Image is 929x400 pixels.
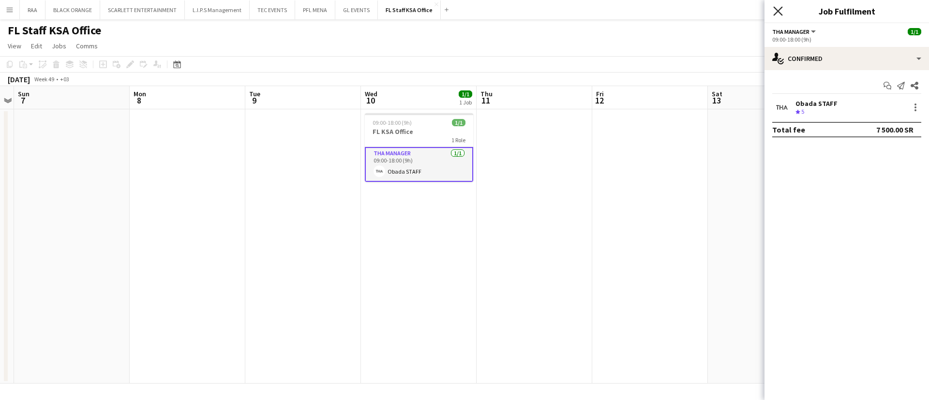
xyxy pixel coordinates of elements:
button: GL EVENTS [335,0,378,19]
span: Edit [31,42,42,50]
button: BLACK ORANGE [45,0,100,19]
div: Obada STAFF [795,99,838,108]
span: THA Manager [772,28,809,35]
a: Jobs [48,40,70,52]
span: Thu [480,89,493,98]
button: L.I.P.S Management [185,0,250,19]
span: 09:00-18:00 (9h) [373,119,412,126]
span: 9 [248,95,260,106]
span: Sat [712,89,722,98]
a: Comms [72,40,102,52]
span: 8 [132,95,146,106]
span: Wed [365,89,377,98]
span: 1/1 [908,28,921,35]
span: Jobs [52,42,66,50]
button: TEC EVENTS [250,0,295,19]
div: 1 Job [459,99,472,106]
button: PFL MENA [295,0,335,19]
a: View [4,40,25,52]
h3: FL KSA Office [365,127,473,136]
div: [DATE] [8,74,30,84]
span: 5 [801,108,804,115]
span: 13 [710,95,722,106]
a: Edit [27,40,46,52]
span: 1 Role [451,136,465,144]
span: 10 [363,95,377,106]
button: THA Manager [772,28,817,35]
div: Total fee [772,125,805,134]
span: 7 [16,95,30,106]
span: View [8,42,21,50]
span: Sun [18,89,30,98]
h3: Job Fulfilment [764,5,929,17]
div: 09:00-18:00 (9h) [772,36,921,43]
app-card-role: THA Manager1/109:00-18:00 (9h)Obada STAFF [365,147,473,182]
span: Comms [76,42,98,50]
span: Mon [134,89,146,98]
div: 7 500.00 SR [876,125,914,134]
span: 11 [479,95,493,106]
span: Fri [596,89,604,98]
app-job-card: 09:00-18:00 (9h)1/1FL KSA Office1 RoleTHA Manager1/109:00-18:00 (9h)Obada STAFF [365,113,473,182]
span: 12 [595,95,604,106]
span: 1/1 [459,90,472,98]
button: FL Staff KSA Office [378,0,441,19]
span: 1/1 [452,119,465,126]
div: Confirmed [764,47,929,70]
h1: FL Staff KSA Office [8,23,101,38]
span: Week 49 [32,75,56,83]
span: Tue [249,89,260,98]
button: RAA [20,0,45,19]
button: SCARLETT ENTERTAINMENT [100,0,185,19]
div: +03 [60,75,69,83]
